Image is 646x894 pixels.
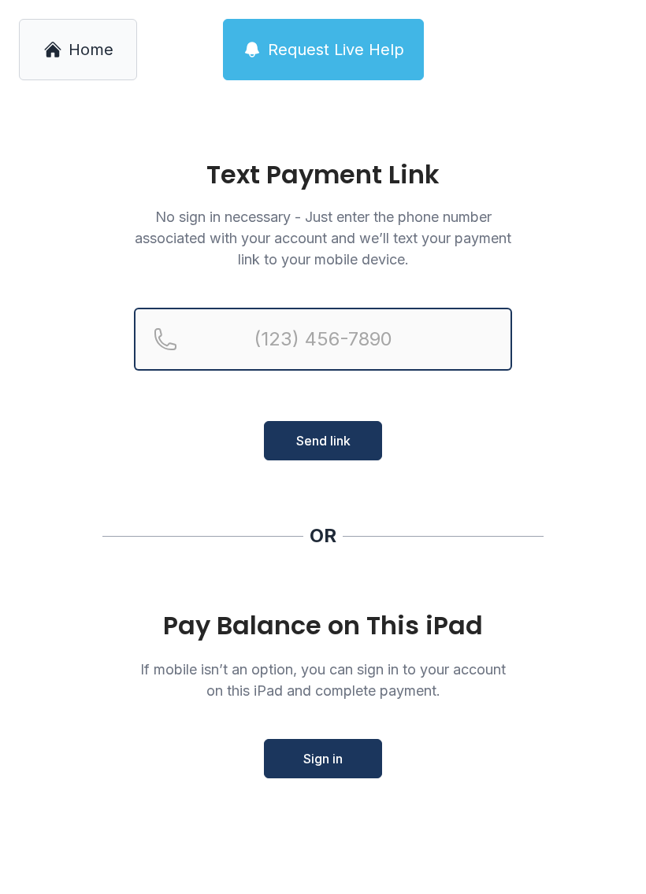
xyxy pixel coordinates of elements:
[134,206,512,270] p: No sign in necessary - Just enter the phone number associated with your account and we’ll text yo...
[134,308,512,371] input: Reservation phone number
[134,162,512,187] h1: Text Payment Link
[268,39,404,61] span: Request Live Help
[303,749,343,768] span: Sign in
[134,611,512,640] div: Pay Balance on This iPad
[134,659,512,701] p: If mobile isn’t an option, you can sign in to your account on this iPad and complete payment.
[69,39,113,61] span: Home
[296,431,351,450] span: Send link
[310,523,336,549] div: OR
